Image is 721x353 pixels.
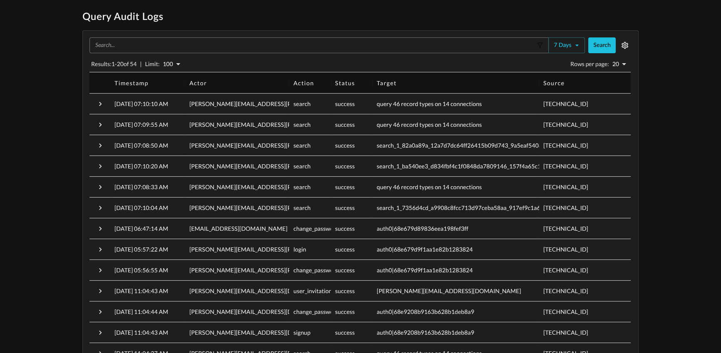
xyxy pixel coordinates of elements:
span: search [293,204,311,211]
span: query 46 record types on 14 connections [377,100,482,107]
p: [DATE] 07:10:10 AM [114,100,168,108]
span: query 46 record types on 14 connections [377,183,482,190]
span: search_1_ba540ee3_d834fbf4c1f0848da7809146_157f4a65c1aeb84a [377,163,560,170]
span: login [293,246,306,253]
span: change_password_request [293,308,361,315]
p: Results: 1 - 20 of 54 [91,60,137,68]
div: Action [293,79,314,86]
span: change_password [293,267,339,274]
span: success [335,163,355,170]
span: change_password [293,225,339,232]
span: success [335,246,355,253]
span: [EMAIL_ADDRESS][DOMAIN_NAME] [189,225,287,232]
span: search_1_7356d4cd_a9908c8fcc713d97ceba58aa_917ef9c1a6fb75f0 [377,204,558,211]
div: Target [377,79,397,86]
span: success [335,142,355,149]
span: success [335,225,355,232]
span: [TECHNICAL_ID] [543,246,588,253]
span: search [293,183,311,190]
span: search [293,100,311,107]
input: Search... [92,41,535,49]
span: [TECHNICAL_ID] [543,163,588,170]
span: [PERSON_NAME][EMAIL_ADDRESS][PERSON_NAME][DOMAIN_NAME] [189,183,380,190]
span: user_invitation [293,287,332,294]
span: success [335,121,355,128]
span: [TECHNICAL_ID] [543,100,588,107]
span: search [293,121,311,128]
p: [DATE] 07:08:33 AM [114,183,168,191]
span: auth0|68e679d9f1aa1e82b1283824 [377,246,473,253]
span: [TECHNICAL_ID] [543,225,588,232]
p: [DATE] 11:04:43 AM [114,287,168,295]
div: Actor [189,79,207,86]
span: [PERSON_NAME][EMAIL_ADDRESS][DOMAIN_NAME] [189,308,334,315]
h1: Query Audit Logs [82,10,639,24]
p: | [140,60,142,68]
span: [TECHNICAL_ID] [543,287,588,294]
p: Rows per page: [570,60,609,68]
span: signup [293,329,311,336]
span: [TECHNICAL_ID] [543,183,588,190]
span: [PERSON_NAME][EMAIL_ADDRESS][PERSON_NAME][DOMAIN_NAME] [189,100,380,107]
p: [DATE] 05:57:22 AM [114,245,168,254]
span: [TECHNICAL_ID] [543,267,588,274]
span: [TECHNICAL_ID] [543,121,588,128]
span: [PERSON_NAME][EMAIL_ADDRESS][DOMAIN_NAME] [189,287,334,294]
span: success [335,183,355,190]
span: auth0|68e9208b9163b628b1deb8a9 [377,329,474,336]
span: search_1_82a0a89a_12a7d7dc64ff26415b09d743_9a5eaf54084a7842 [377,142,562,149]
p: [DATE] 07:08:50 AM [114,141,168,150]
span: [PERSON_NAME][EMAIL_ADDRESS][DOMAIN_NAME] [189,329,334,336]
div: Timestamp [114,79,149,86]
span: search [293,142,311,149]
div: Source [543,79,565,86]
p: 100 [163,60,173,68]
span: [TECHNICAL_ID] [543,204,588,211]
span: auth0|68e679d89836eea198fef3ff [377,225,468,232]
span: success [335,308,355,315]
p: [DATE] 05:56:55 AM [114,266,168,274]
span: success [335,267,355,274]
span: success [335,100,355,107]
p: [DATE] 07:10:20 AM [114,162,168,170]
span: search [293,163,311,170]
p: [DATE] 07:09:55 AM [114,121,168,129]
span: [PERSON_NAME][EMAIL_ADDRESS][PERSON_NAME][DOMAIN_NAME] [189,246,380,253]
button: Search [588,37,616,53]
span: auth0|68e9208b9163b628b1deb8a9 [377,308,474,315]
p: [DATE] 11:04:43 AM [114,328,168,337]
span: [PERSON_NAME][EMAIL_ADDRESS][DOMAIN_NAME] [377,287,521,294]
span: [TECHNICAL_ID] [543,308,588,315]
span: query 46 record types on 14 connections [377,121,482,128]
span: [TECHNICAL_ID] [543,329,588,336]
span: [PERSON_NAME][EMAIL_ADDRESS][PERSON_NAME][DOMAIN_NAME] [189,267,380,274]
p: 20 [612,60,619,68]
p: [DATE] 11:04:44 AM [114,308,168,316]
span: success [335,287,355,294]
button: 7 days [548,37,585,53]
span: success [335,329,355,336]
span: auth0|68e679d9f1aa1e82b1283824 [377,267,473,274]
span: [TECHNICAL_ID] [543,142,588,149]
div: Status [335,79,355,86]
span: [PERSON_NAME][EMAIL_ADDRESS][PERSON_NAME][DOMAIN_NAME] [189,163,380,170]
span: [PERSON_NAME][EMAIL_ADDRESS][PERSON_NAME][DOMAIN_NAME] [189,142,380,149]
span: [PERSON_NAME][EMAIL_ADDRESS][PERSON_NAME][DOMAIN_NAME] [189,204,380,211]
p: [DATE] 07:10:04 AM [114,204,168,212]
p: [DATE] 06:47:14 AM [114,225,168,233]
span: [PERSON_NAME][EMAIL_ADDRESS][PERSON_NAME][DOMAIN_NAME] [189,121,380,128]
span: success [335,204,355,211]
p: Limit: [145,60,160,68]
